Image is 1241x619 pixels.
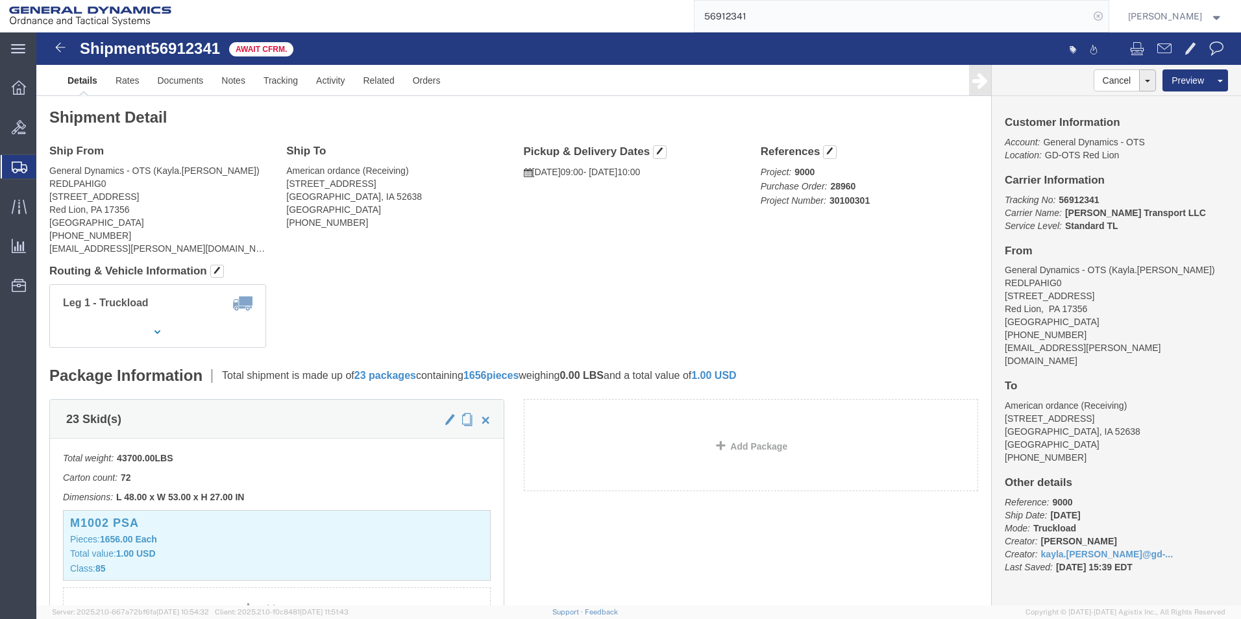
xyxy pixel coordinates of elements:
button: [PERSON_NAME] [1127,8,1223,24]
iframe: FS Legacy Container [36,32,1241,605]
a: Feedback [585,608,618,616]
img: logo [9,6,171,26]
input: Search for shipment number, reference number [694,1,1089,32]
span: Client: 2025.21.0-f0c8481 [215,608,349,616]
span: [DATE] 10:54:32 [156,608,209,616]
span: Server: 2025.21.0-667a72bf6fa [52,608,209,616]
span: [DATE] 11:51:43 [300,608,349,616]
span: Sharon Dinterman [1128,9,1202,23]
a: Support [552,608,585,616]
span: Copyright © [DATE]-[DATE] Agistix Inc., All Rights Reserved [1026,607,1225,618]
